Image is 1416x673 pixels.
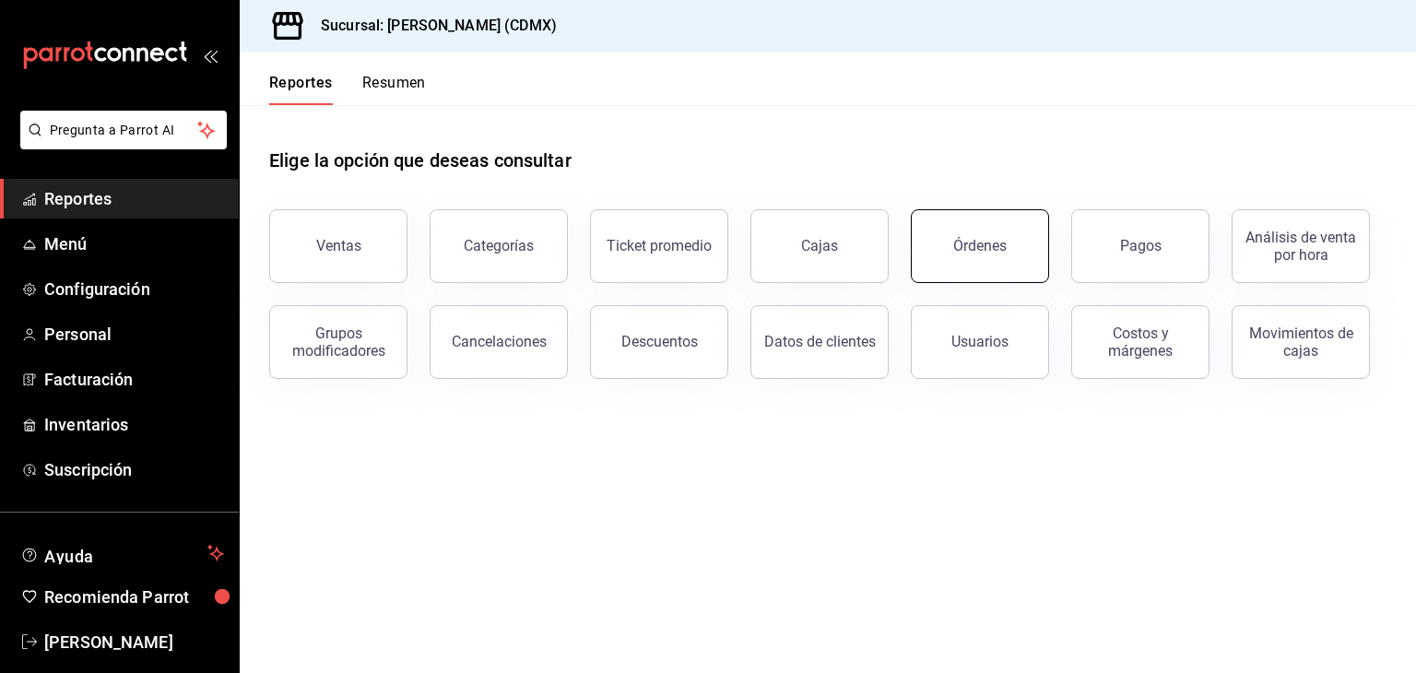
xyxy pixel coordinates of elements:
[1083,325,1198,360] div: Costos y márgenes
[20,111,227,149] button: Pregunta a Parrot AI
[1232,209,1370,283] button: Análisis de venta por hora
[13,134,227,153] a: Pregunta a Parrot AI
[607,237,712,254] div: Ticket promedio
[1071,305,1209,379] button: Costos y márgenes
[951,333,1009,350] div: Usuarios
[1232,305,1370,379] button: Movimientos de cajas
[44,412,224,437] span: Inventarios
[911,305,1049,379] button: Usuarios
[44,186,224,211] span: Reportes
[281,325,395,360] div: Grupos modificadores
[316,237,361,254] div: Ventas
[464,237,534,254] div: Categorías
[269,209,407,283] button: Ventas
[430,305,568,379] button: Cancelaciones
[44,367,224,392] span: Facturación
[50,121,198,140] span: Pregunta a Parrot AI
[362,74,426,105] button: Resumen
[452,333,547,350] div: Cancelaciones
[203,48,218,63] button: open_drawer_menu
[306,15,557,37] h3: Sucursal: [PERSON_NAME] (CDMX)
[590,305,728,379] button: Descuentos
[1244,229,1358,264] div: Análisis de venta por hora
[1244,325,1358,360] div: Movimientos de cajas
[44,542,200,564] span: Ayuda
[44,277,224,301] span: Configuración
[269,147,572,174] h1: Elige la opción que deseas consultar
[269,74,426,105] div: navigation tabs
[269,305,407,379] button: Grupos modificadores
[44,457,224,482] span: Suscripción
[621,333,698,350] div: Descuentos
[750,305,889,379] button: Datos de clientes
[44,231,224,256] span: Menú
[801,235,839,257] div: Cajas
[269,74,333,105] button: Reportes
[911,209,1049,283] button: Órdenes
[1071,209,1209,283] button: Pagos
[953,237,1007,254] div: Órdenes
[750,209,889,283] a: Cajas
[764,333,876,350] div: Datos de clientes
[1120,237,1162,254] div: Pagos
[430,209,568,283] button: Categorías
[44,322,224,347] span: Personal
[44,584,224,609] span: Recomienda Parrot
[590,209,728,283] button: Ticket promedio
[44,630,224,655] span: [PERSON_NAME]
